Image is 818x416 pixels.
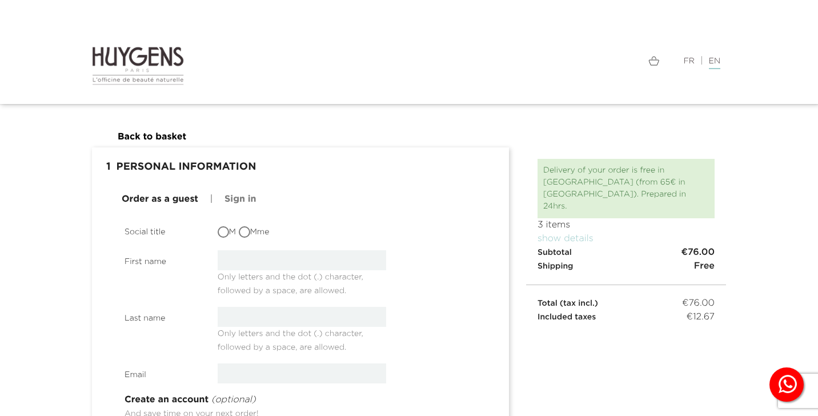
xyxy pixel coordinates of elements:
[125,395,208,405] span: Create an account
[210,195,213,204] span: |
[224,193,256,206] a: Sign in
[218,269,363,295] span: Only letters and the dot (.) character, followed by a space, are allowed.
[538,234,594,243] a: show details
[681,246,715,259] span: €76.00
[116,250,209,268] label: First name
[543,166,686,210] span: Delivery of your order is free in [GEOGRAPHIC_DATA] (from 65€ in [GEOGRAPHIC_DATA]). Prepared in ...
[92,46,184,86] img: Huygens logo
[538,262,573,270] span: Shipping
[116,307,209,325] label: Last name
[686,310,715,324] span: €12.67
[682,297,715,310] span: €76.00
[418,54,726,68] div: |
[694,259,715,273] span: Free
[538,313,596,321] span: Included taxes
[239,226,270,238] label: Mme
[116,363,209,381] label: Email
[538,299,598,307] span: Total (tax incl.)
[101,156,500,179] h1: Personal Information
[538,249,572,257] span: Subtotal
[538,218,715,232] p: 3 items
[116,221,209,238] label: Social title
[218,226,236,238] label: M
[101,156,117,179] span: 1
[122,193,198,206] a: Order as a guest
[211,395,256,405] span: (optional)
[118,133,186,142] a: Back to basket
[218,325,363,351] span: Only letters and the dot (.) character, followed by a space, are allowed.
